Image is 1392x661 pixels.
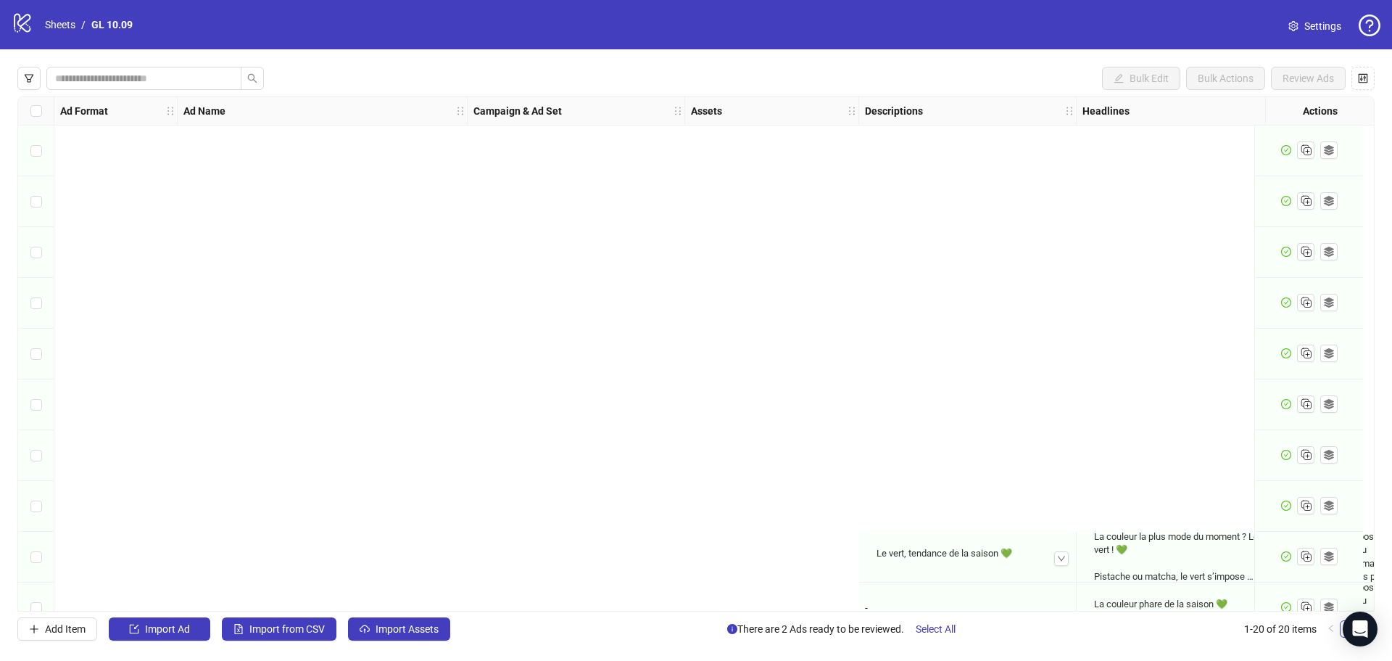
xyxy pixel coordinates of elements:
span: question-circle [1359,15,1380,36]
li: 1 [1340,620,1357,638]
div: La couleur la plus mode du moment ? Le vert ! 💚 Pistache ou matcha, le vert s’impose 💚 Le vert fa... [1088,525,1282,589]
div: Open Intercom Messenger [1343,612,1377,646]
button: Configure table settings [1351,67,1375,90]
svg: Duplicate [1298,396,1313,411]
svg: ad template [1324,399,1334,409]
svg: ad template [1324,501,1334,511]
span: holder [465,106,476,116]
svg: Duplicate [1298,295,1313,309]
span: - [865,602,868,614]
strong: Actions [1303,103,1338,119]
span: There are 2 Ads ready to be reviewed. [727,617,967,641]
svg: Duplicate [1298,599,1313,614]
svg: Duplicate [1298,345,1313,360]
strong: Campaign & Ad Set [473,103,562,119]
span: Import Assets [376,623,439,635]
svg: Duplicate [1298,549,1313,563]
a: Sheets [42,17,78,33]
svg: Duplicate [1298,498,1313,512]
span: filter [24,73,34,83]
span: Import Ad [145,623,190,635]
span: Add Item [45,623,86,635]
svg: Duplicate [1298,142,1313,157]
svg: ad template [1324,145,1334,155]
span: check-circle [1281,602,1291,612]
div: Select all rows [18,97,54,126]
svg: Duplicate [1298,244,1313,258]
div: Select row 6 [18,379,54,430]
svg: Duplicate [1298,447,1313,461]
svg: ad template [1324,602,1334,612]
span: check-circle [1281,297,1291,308]
svg: ad template [1324,297,1334,308]
button: Add Item [17,617,97,641]
div: Select row 8 [18,481,54,532]
div: Resize Ad Name column [463,97,467,125]
div: Select row 2 [18,176,54,227]
button: Select All [904,617,967,641]
span: info-circle [727,624,737,634]
button: Import Ad [109,617,210,641]
span: plus [29,624,39,634]
li: / [81,17,86,33]
span: check-circle [1281,399,1291,409]
span: check-circle [1281,145,1291,155]
strong: Headlines [1082,103,1130,119]
svg: ad template [1324,196,1334,206]
span: Settings [1304,18,1341,34]
span: check-circle [1281,501,1291,511]
div: Resize Campaign & Ad Set column [681,97,684,125]
span: holder [847,106,857,116]
svg: ad template [1324,450,1334,460]
span: holder [857,106,867,116]
strong: Ad Format [60,103,108,119]
svg: ad template [1324,247,1334,257]
a: Settings [1277,15,1353,38]
li: 1-20 of 20 items [1244,620,1317,638]
div: Select row 7 [18,430,54,481]
span: down [1057,554,1066,563]
span: search [247,73,257,83]
span: holder [673,106,683,116]
div: Resize Ad Format column [173,97,177,125]
span: control [1358,73,1368,83]
div: Resize Assets column [855,97,858,125]
div: Select row 5 [18,329,54,379]
a: GL 10.09 [88,17,136,33]
span: holder [1064,106,1074,116]
span: Import from CSV [249,623,325,635]
div: Select row 9 [18,532,54,583]
span: check-circle [1281,450,1291,460]
li: Previous Page [1322,620,1340,638]
span: check-circle [1281,247,1291,257]
span: holder [683,106,693,116]
span: setting [1288,21,1298,31]
button: Import from CSV [222,617,336,641]
div: Select row 3 [18,227,54,278]
span: check-circle [1281,348,1291,358]
a: 1 [1341,621,1356,637]
span: holder [1074,106,1085,116]
svg: ad template [1324,551,1334,562]
div: La couleur phare de la saison 💚 [1088,592,1282,617]
div: Select row 10 [18,583,54,633]
span: cloud-upload [360,624,370,634]
strong: Assets [691,103,722,119]
div: Le vert, tendance de la saison 💚 [871,541,1064,566]
span: holder [175,106,186,116]
svg: ad template [1324,348,1334,358]
button: Bulk Actions [1186,67,1265,90]
button: Review Ads [1271,67,1346,90]
span: check-circle [1281,551,1291,562]
strong: Descriptions [865,103,923,119]
div: Select row 4 [18,278,54,329]
button: Import Assets [348,617,450,641]
div: Select row 1 [18,126,54,176]
span: file-excel [233,624,244,634]
span: import [129,624,139,634]
div: Resize Descriptions column [1072,97,1076,125]
span: holder [455,106,465,116]
span: holder [165,106,175,116]
svg: Duplicate [1298,193,1313,208]
button: left [1322,620,1340,638]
